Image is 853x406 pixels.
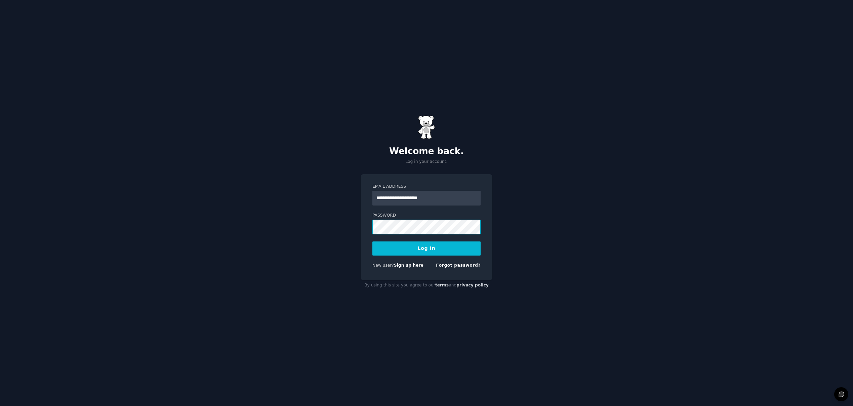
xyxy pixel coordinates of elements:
div: By using this site you agree to our and [361,280,492,291]
label: Email Address [372,184,481,190]
h2: Welcome back. [361,146,492,157]
label: Password [372,213,481,219]
button: Log In [372,241,481,256]
span: New user? [372,263,394,268]
p: Log in your account. [361,159,492,165]
a: privacy policy [456,283,489,287]
a: terms [435,283,449,287]
a: Forgot password? [436,263,481,268]
a: Sign up here [394,263,423,268]
img: Gummy Bear [418,116,435,139]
